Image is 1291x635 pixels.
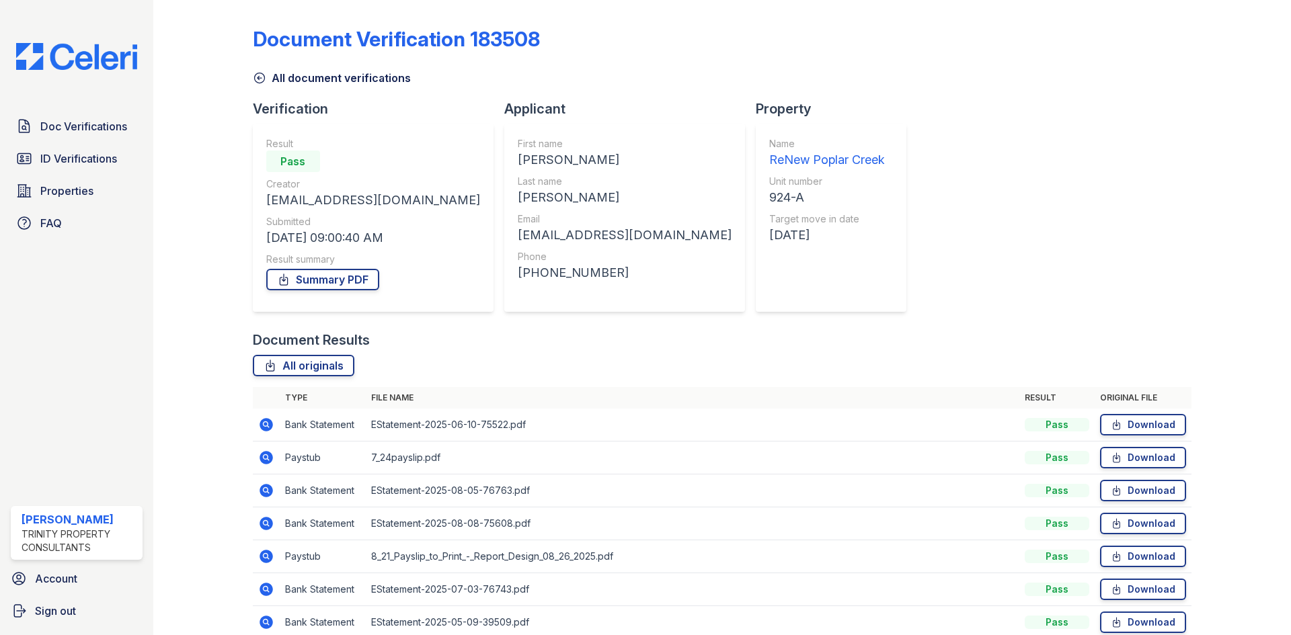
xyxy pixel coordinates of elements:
[1025,583,1089,596] div: Pass
[280,441,366,474] td: Paystub
[769,137,885,151] div: Name
[1025,451,1089,464] div: Pass
[769,226,885,245] div: [DATE]
[1100,414,1186,435] a: Download
[518,137,732,151] div: First name
[40,215,62,231] span: FAQ
[1025,517,1089,530] div: Pass
[1025,550,1089,563] div: Pass
[1025,484,1089,497] div: Pass
[5,565,148,592] a: Account
[518,250,732,263] div: Phone
[266,253,480,266] div: Result summary
[1095,387,1191,409] th: Original file
[518,226,732,245] div: [EMAIL_ADDRESS][DOMAIN_NAME]
[366,441,1019,474] td: 7_24payslip.pdf
[518,151,732,169] div: [PERSON_NAME]
[280,507,366,540] td: Bank Statement
[1019,387,1095,409] th: Result
[366,474,1019,507] td: EStatement-2025-08-05-76763.pdf
[366,507,1019,540] td: EStatement-2025-08-08-75608.pdf
[366,409,1019,441] td: EStatement-2025-06-10-75522.pdf
[769,151,885,169] div: ReNew Poplar Creek
[5,43,148,70] img: CE_Logo_Blue-a8612792a0a2168367f1c8372b55b34899dd931a85d93a1a3d3e32e68fde9ad4.png
[253,27,540,51] div: Document Verification 183508
[518,175,732,188] div: Last name
[266,215,480,228] div: Submitted
[1100,579,1186,600] a: Download
[518,263,732,282] div: [PHONE_NUMBER]
[769,188,885,207] div: 924-A
[253,70,411,86] a: All document verifications
[518,212,732,226] div: Email
[280,573,366,606] td: Bank Statement
[35,603,76,619] span: Sign out
[366,387,1019,409] th: File name
[253,99,504,118] div: Verification
[11,177,143,204] a: Properties
[40,151,117,167] span: ID Verifications
[266,177,480,191] div: Creator
[280,474,366,507] td: Bank Statement
[1100,513,1186,534] a: Download
[266,137,480,151] div: Result
[1100,447,1186,468] a: Download
[1100,480,1186,501] a: Download
[280,540,366,573] td: Paystub
[756,99,917,118] div: Property
[11,210,143,237] a: FAQ
[40,118,127,134] span: Doc Verifications
[266,269,379,290] a: Summary PDF
[1100,611,1186,633] a: Download
[769,175,885,188] div: Unit number
[40,183,93,199] span: Properties
[253,331,370,349] div: Document Results
[280,409,366,441] td: Bank Statement
[35,570,77,587] span: Account
[266,228,480,247] div: [DATE] 09:00:40 AM
[1025,418,1089,431] div: Pass
[504,99,756,118] div: Applicant
[769,137,885,169] a: Name ReNew Poplar Creek
[1100,546,1186,567] a: Download
[1025,616,1089,629] div: Pass
[11,113,143,140] a: Doc Verifications
[266,191,480,210] div: [EMAIL_ADDRESS][DOMAIN_NAME]
[22,511,137,527] div: [PERSON_NAME]
[266,151,320,172] div: Pass
[11,145,143,172] a: ID Verifications
[366,573,1019,606] td: EStatement-2025-07-03-76743.pdf
[5,597,148,624] a: Sign out
[280,387,366,409] th: Type
[769,212,885,226] div: Target move in date
[22,527,137,554] div: Trinity Property Consultants
[253,355,354,376] a: All originals
[366,540,1019,573] td: 8_21_Payslip_to_Print_-_Report_Design_08_26_2025.pdf
[518,188,732,207] div: [PERSON_NAME]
